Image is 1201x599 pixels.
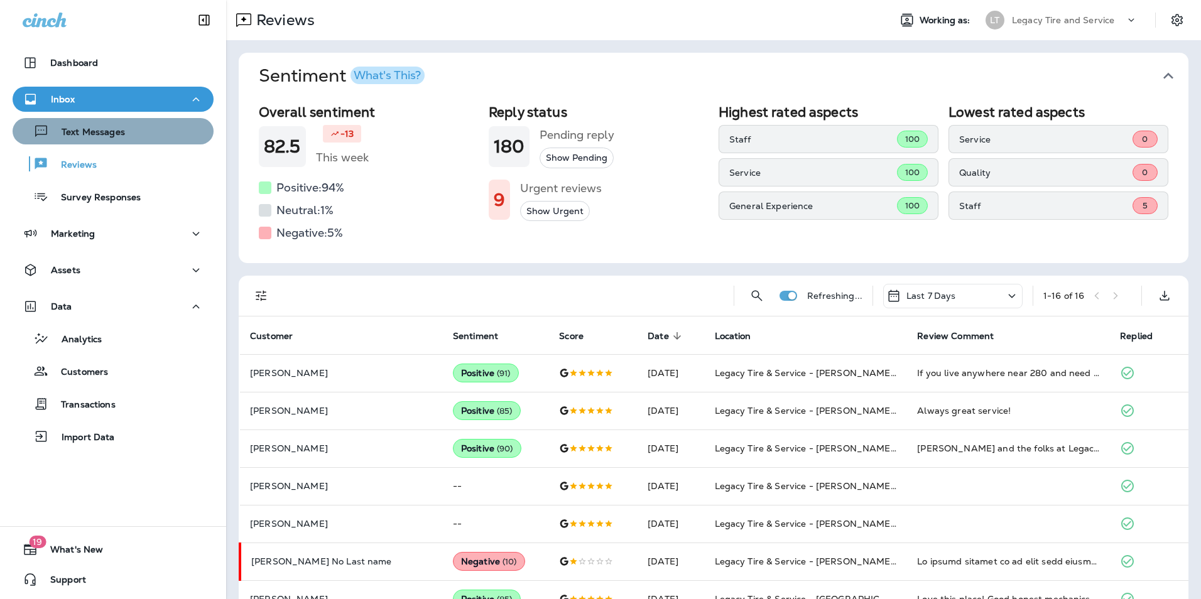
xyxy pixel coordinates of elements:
[715,330,768,342] span: Location
[520,201,590,222] button: Show Urgent
[276,178,344,198] h5: Positive: 94 %
[453,552,525,571] div: Negative
[264,136,301,157] h1: 82.5
[354,70,421,81] div: What's This?
[29,536,46,548] span: 19
[540,125,614,145] h5: Pending reply
[715,518,1018,529] span: Legacy Tire & Service - [PERSON_NAME] (formerly Chelsea Tire Pros)
[443,505,550,542] td: --
[959,168,1133,178] p: Quality
[715,331,751,342] span: Location
[959,134,1133,144] p: Service
[1120,331,1153,342] span: Replied
[249,53,1198,99] button: SentimentWhat's This?
[540,148,614,168] button: Show Pending
[905,167,920,178] span: 100
[1120,330,1169,342] span: Replied
[638,392,704,429] td: [DATE]
[917,442,1100,455] div: Zach and the folks at Legacy Tire & Service are the best!! Best prices and best service!
[917,330,1010,342] span: Review Comment
[715,405,1018,416] span: Legacy Tire & Service - [PERSON_NAME] (formerly Chelsea Tire Pros)
[13,567,214,592] button: Support
[13,423,214,450] button: Import Data
[48,399,116,411] p: Transactions
[51,301,72,311] p: Data
[38,575,86,590] span: Support
[453,401,521,420] div: Positive
[648,330,685,342] span: Date
[906,291,956,301] p: Last 7 Days
[250,519,433,529] p: [PERSON_NAME]
[250,330,309,342] span: Customer
[638,429,704,467] td: [DATE]
[638,354,704,392] td: [DATE]
[259,104,479,120] h2: Overall sentiment
[559,330,600,342] span: Score
[340,127,354,140] p: -13
[453,331,498,342] span: Sentiment
[917,404,1100,417] div: Always great service!
[38,544,103,559] span: What's New
[51,265,80,275] p: Assets
[559,331,584,342] span: Score
[648,331,669,342] span: Date
[1166,9,1188,31] button: Settings
[1152,283,1177,308] button: Export as CSV
[49,334,102,346] p: Analytics
[443,467,550,505] td: --
[13,325,214,352] button: Analytics
[259,65,425,87] h1: Sentiment
[13,183,214,210] button: Survey Responses
[48,367,108,379] p: Customers
[49,127,125,139] p: Text Messages
[744,283,769,308] button: Search Reviews
[13,537,214,562] button: 19What's New
[489,104,709,120] h2: Reply status
[13,358,214,384] button: Customers
[50,58,98,68] p: Dashboard
[494,136,524,157] h1: 180
[49,432,115,444] p: Import Data
[276,200,334,220] h5: Neutral: 1 %
[276,223,343,243] h5: Negative: 5 %
[986,11,1004,30] div: LT
[13,87,214,112] button: Inbox
[48,192,141,204] p: Survey Responses
[13,294,214,319] button: Data
[13,50,214,75] button: Dashboard
[497,368,511,379] span: ( 91 )
[503,556,517,567] span: ( 10 )
[807,291,862,301] p: Refreshing...
[905,134,920,144] span: 100
[13,118,214,144] button: Text Messages
[239,99,1188,263] div: SentimentWhat's This?
[905,200,920,211] span: 100
[250,481,433,491] p: [PERSON_NAME]
[729,201,897,211] p: General Experience
[48,159,97,171] p: Reviews
[948,104,1168,120] h2: Lowest rated aspects
[729,134,897,144] p: Staff
[13,151,214,177] button: Reviews
[250,331,293,342] span: Customer
[494,190,505,210] h1: 9
[453,439,521,458] div: Positive
[1143,200,1148,211] span: 5
[51,229,95,239] p: Marketing
[917,367,1100,379] div: If you live anywhere near 280 and need a new automotive shop, Chelsea Tire/Legacy Tire is the bes...
[250,443,433,453] p: [PERSON_NAME]
[51,94,75,104] p: Inbox
[250,368,433,378] p: [PERSON_NAME]
[638,505,704,542] td: [DATE]
[715,367,1018,379] span: Legacy Tire & Service - [PERSON_NAME] (formerly Chelsea Tire Pros)
[497,443,513,454] span: ( 90 )
[520,178,602,198] h5: Urgent reviews
[719,104,938,120] h2: Highest rated aspects
[497,406,513,416] span: ( 85 )
[917,331,994,342] span: Review Comment
[715,556,1018,567] span: Legacy Tire & Service - [PERSON_NAME] (formerly Chelsea Tire Pros)
[187,8,222,33] button: Collapse Sidebar
[917,555,1100,568] div: It really saddens me to post this review, but if this could happen to me I hope it won't to you. ...
[959,201,1133,211] p: Staff
[715,443,1018,454] span: Legacy Tire & Service - [PERSON_NAME] (formerly Chelsea Tire Pros)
